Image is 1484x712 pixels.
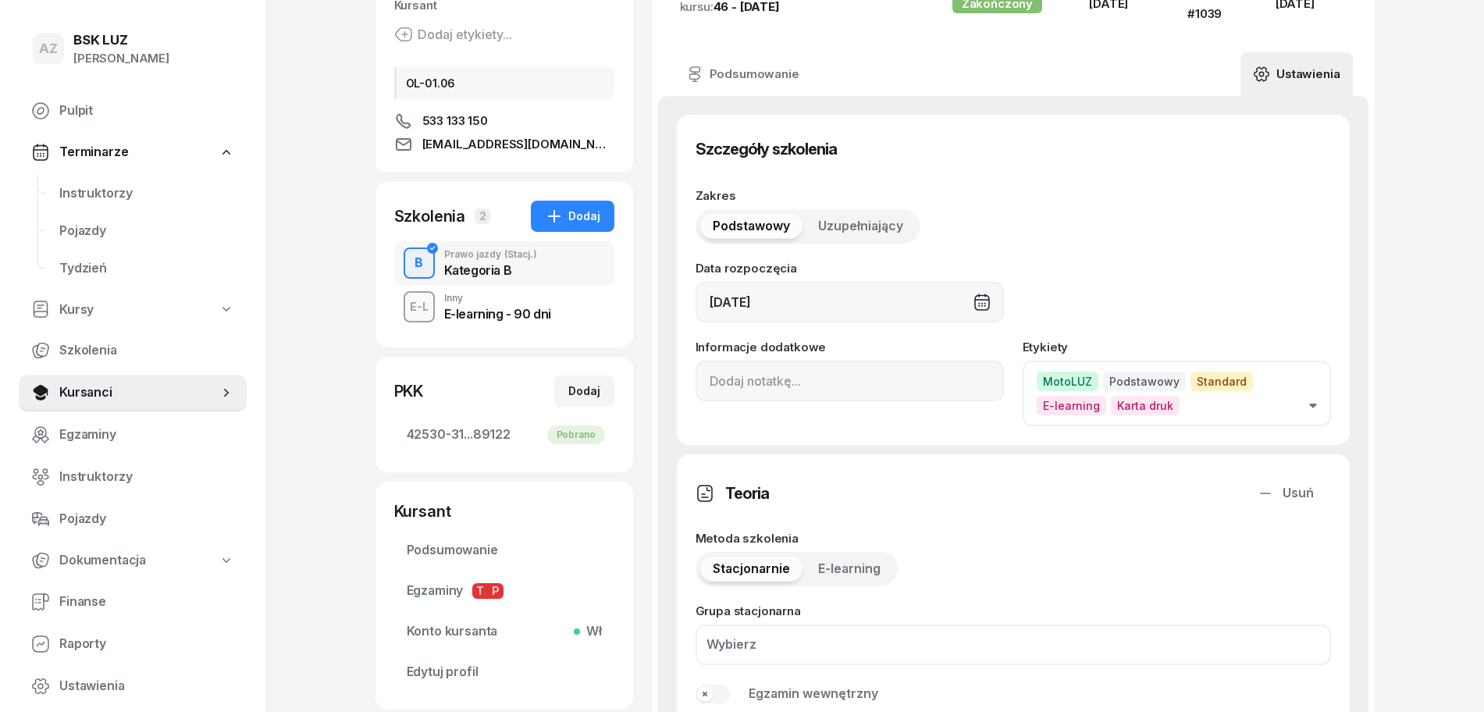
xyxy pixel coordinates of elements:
a: Podsumowanie [674,52,812,96]
span: 2 [475,208,490,224]
span: T [472,583,488,599]
span: 533 133 150 [422,112,488,130]
div: Inny [444,294,551,303]
span: Podstawowy [1103,372,1186,391]
button: Dodaj etykiety... [394,25,512,44]
span: Pojazdy [59,221,234,241]
a: Konto kursantaWł [394,613,614,650]
div: Dodaj [568,382,600,400]
a: Dokumentacja [19,543,247,578]
span: Wł [580,621,602,642]
a: Ustawienia [19,667,247,705]
span: 42530-31...89122 [407,425,602,445]
a: Szkolenia [19,332,247,369]
span: Podstawowy [713,216,790,237]
span: Kursanci [59,383,219,403]
span: Pulpit [59,101,234,121]
div: [PERSON_NAME] [73,48,169,69]
a: Edytuj profil [394,653,614,691]
div: Szkolenia [394,205,466,227]
span: [EMAIL_ADDRESS][DOMAIN_NAME] [422,135,614,154]
span: E-learning [1037,396,1106,415]
span: Standard [1190,372,1253,391]
span: E-learning [818,559,881,579]
div: Kategoria B [444,264,537,276]
a: Raporty [19,625,247,663]
span: Tydzień [59,258,234,279]
span: Instruktorzy [59,183,234,204]
span: Egzaminy [407,581,602,601]
a: Finanse [19,583,247,621]
div: Dodaj [545,207,600,226]
button: BPrawo jazdy(Stacj.)Kategoria B [394,241,614,285]
span: AZ [39,42,58,55]
div: OL-01.06 [394,67,614,99]
span: Ustawienia [59,676,234,696]
div: PKK [394,380,424,402]
a: Pojazdy [47,212,247,250]
a: Pulpit [19,92,247,130]
button: B [404,247,435,279]
input: Dodaj notatkę... [696,361,1004,401]
a: Terminarze [19,134,247,170]
a: Instruktorzy [47,175,247,212]
a: EgzaminyTP [394,572,614,610]
button: Podstawowy [700,214,802,239]
button: Usuń [1239,473,1331,514]
a: Ustawienia [1240,52,1352,96]
span: Kursy [59,300,94,320]
a: Instruktorzy [19,458,247,496]
a: [EMAIL_ADDRESS][DOMAIN_NAME] [394,135,614,154]
button: Dodaj [531,201,614,232]
span: Dokumentacja [59,550,146,571]
span: Uzupełniający [818,216,903,237]
span: Konto kursanta [407,621,602,642]
a: 533 133 150 [394,112,614,130]
a: Kursy [19,292,247,328]
span: Stacjonarnie [713,559,790,579]
span: P [488,583,504,599]
a: 42530-31...89122Pobrano [394,416,614,454]
button: E-L [404,291,435,322]
button: E-learning [806,557,893,582]
button: MotoLUZPodstawowyStandardE-learningKarta druk [1023,361,1331,426]
a: Egzaminy [19,416,247,454]
button: Dodaj [554,376,614,407]
button: Stacjonarnie [700,557,802,582]
h3: Teoria [725,481,769,506]
span: Edytuj profil [407,662,602,682]
span: Egzaminy [59,425,234,445]
div: Usuń [1256,483,1314,504]
div: BSK LUZ [73,34,169,47]
span: (Stacj.) [504,250,537,259]
a: Tydzień [47,250,247,287]
span: Terminarze [59,142,128,162]
div: Egzamin wewnętrzny [749,684,878,704]
div: Prawo jazdy [444,250,537,259]
button: E-LInnyE-learning - 90 dni [394,285,614,329]
span: Szkolenia [59,340,234,361]
div: B [408,250,429,276]
a: Pojazdy [19,500,247,538]
span: MotoLUZ [1037,372,1098,391]
div: Wybierz [706,635,756,655]
h3: Szczegóły szkolenia [696,137,837,162]
a: Kursanci [19,374,247,411]
span: Karta druk [1111,396,1180,415]
div: E-L [404,297,435,316]
span: Instruktorzy [59,467,234,487]
span: Finanse [59,592,234,612]
div: Kursant [394,500,614,522]
div: Pobrano [547,425,605,444]
span: Pojazdy [59,509,234,529]
div: E-learning - 90 dni [444,308,551,320]
span: Raporty [59,634,234,654]
button: Uzupełniający [806,214,916,239]
button: Egzamin wewnętrzny [696,684,878,704]
a: Podsumowanie [394,532,614,569]
span: Podsumowanie [407,540,602,561]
